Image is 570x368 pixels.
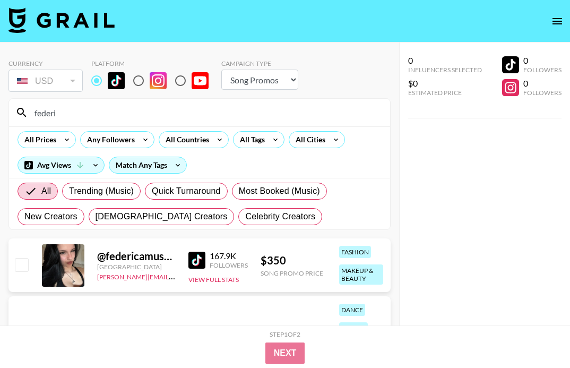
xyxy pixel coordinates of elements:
div: Currency is locked to USD [8,67,83,94]
div: Match Any Tags [109,157,186,173]
div: 167.9K [210,251,248,261]
div: $ 350 [261,254,323,267]
div: $0 [408,78,482,89]
div: @ federicamuscass [97,250,176,263]
div: Song Promo Price [261,269,323,277]
span: Quick Turnaround [152,185,221,198]
img: Instagram [150,72,167,89]
div: [GEOGRAPHIC_DATA] [97,263,176,271]
div: Avg Views [18,157,104,173]
span: Celebrity Creators [245,210,315,223]
a: [PERSON_NAME][EMAIL_ADDRESS][PERSON_NAME][PERSON_NAME][DOMAIN_NAME] [97,271,355,281]
div: Campaign Type [221,59,298,67]
button: View Full Stats [188,276,239,284]
img: TikTok [108,72,125,89]
div: All Prices [18,132,58,148]
input: Search by User Name [28,104,384,121]
span: New Creators [24,210,77,223]
div: Step 1 of 2 [270,330,300,338]
div: Followers [210,261,248,269]
div: Estimated Price [408,89,482,97]
div: 0 [408,55,482,66]
div: All Cities [289,132,327,148]
div: fashion [339,246,371,258]
span: All [41,185,51,198]
div: 0 [523,55,562,66]
button: Next [265,343,305,364]
div: USD [11,72,81,90]
div: Influencers Selected [408,66,482,74]
button: open drawer [547,11,568,32]
div: All Tags [234,132,267,148]
div: Platform [91,59,217,67]
span: Most Booked (Music) [239,185,320,198]
span: [DEMOGRAPHIC_DATA] Creators [96,210,228,223]
div: All Countries [159,132,211,148]
img: Grail Talent [8,7,115,33]
img: TikTok [188,252,205,269]
div: Followers [523,66,562,74]
div: fitness [339,322,368,335]
span: Trending (Music) [69,185,134,198]
div: Followers [523,89,562,97]
div: Any Followers [81,132,137,148]
div: makeup & beauty [339,264,383,285]
div: dance [339,304,365,316]
div: 0 [523,78,562,89]
img: YouTube [192,72,209,89]
div: Currency [8,59,83,67]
